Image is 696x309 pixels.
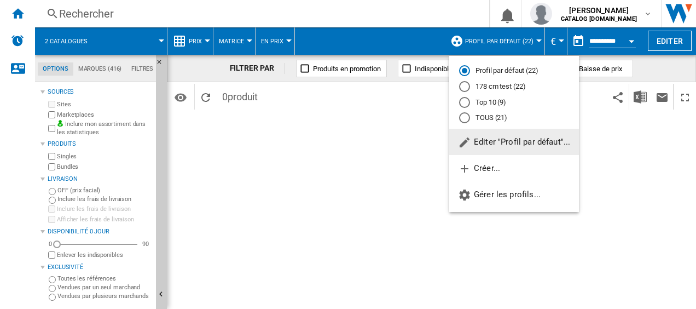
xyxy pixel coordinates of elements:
[458,163,500,173] span: Créer...
[458,137,570,147] span: Editer "Profil par défaut"...
[459,82,569,92] md-radio-button: 178 cm test (22)
[458,190,541,199] span: Gérer les profils...
[459,113,569,123] md-radio-button: TOUS (21)
[459,66,569,76] md-radio-button: Profil par défaut (22)
[459,97,569,107] md-radio-button: Top 10 (9)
